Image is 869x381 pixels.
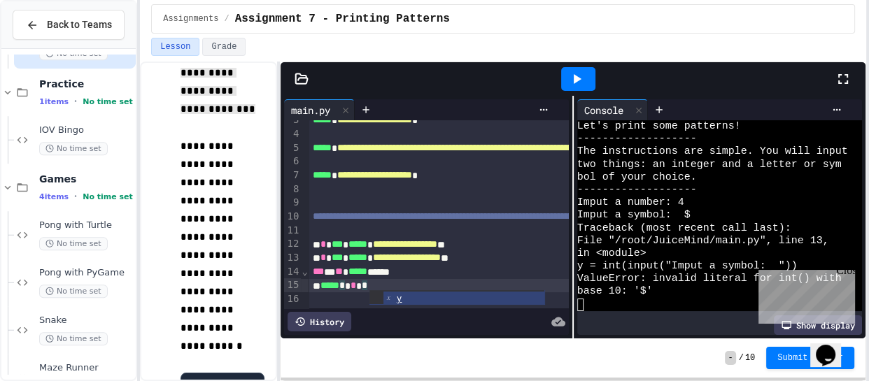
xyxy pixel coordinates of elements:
[39,285,108,298] span: No time set
[577,209,691,222] span: Imput a symbol: $
[284,141,302,155] div: 5
[39,332,108,345] span: No time set
[284,278,302,292] div: 15
[745,352,755,364] span: 10
[725,351,735,365] span: -
[397,293,402,303] span: y
[577,171,697,184] span: bol of your choice.
[284,210,302,224] div: 10
[774,315,862,335] div: Show display
[284,237,302,251] div: 12
[39,97,69,106] span: 1 items
[766,347,854,369] button: Submit Answer
[6,6,97,89] div: Chat with us now!Close
[39,362,133,374] span: Maze Runner
[577,222,791,235] span: Traceback (most recent call last):
[284,196,302,210] div: 9
[284,103,337,117] div: main.py
[577,247,647,260] span: in <module>
[39,237,108,250] span: No time set
[39,124,133,136] span: IOV Bingo
[284,182,302,196] div: 8
[577,260,798,273] span: y = int(input("Imput a symbol: "))
[577,285,653,298] span: base 10: '$'
[284,251,302,265] div: 13
[151,38,199,56] button: Lesson
[47,17,112,32] span: Back to Teams
[39,78,133,90] span: Practice
[284,168,302,182] div: 7
[284,224,302,238] div: 11
[288,312,351,331] div: History
[777,352,843,364] span: Submit Answer
[739,352,744,364] span: /
[577,103,630,117] div: Console
[74,191,77,202] span: •
[301,266,308,277] span: Fold line
[224,13,229,24] span: /
[39,192,69,201] span: 4 items
[753,264,855,324] iframe: chat widget
[284,306,302,320] div: 17
[577,145,848,158] span: The instructions are simple. You will input
[577,99,648,120] div: Console
[39,220,133,231] span: Pong with Turtle
[577,184,697,196] span: -------------------
[810,325,855,367] iframe: chat widget
[163,13,218,24] span: Assignments
[74,96,77,107] span: •
[39,267,133,279] span: Pong with PyGame
[235,10,450,27] span: Assignment 7 - Printing Patterns
[577,196,684,209] span: Imput a number: 4
[577,120,741,133] span: Let's print some patterns!
[577,159,842,171] span: two things: an integer and a letter or sym
[577,235,829,247] span: File "/root/JuiceMind/main.py", line 13,
[577,133,697,145] span: -------------------
[577,273,842,285] span: ValueError: invalid literal for int() with
[284,113,302,127] div: 3
[39,315,133,326] span: Snake
[13,10,125,40] button: Back to Teams
[83,192,133,201] span: No time set
[39,173,133,185] span: Games
[284,154,302,168] div: 6
[284,127,302,141] div: 4
[284,292,302,306] div: 16
[83,97,133,106] span: No time set
[284,265,302,279] div: 14
[39,142,108,155] span: No time set
[202,38,246,56] button: Grade
[284,99,355,120] div: main.py
[369,290,544,305] ul: Completions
